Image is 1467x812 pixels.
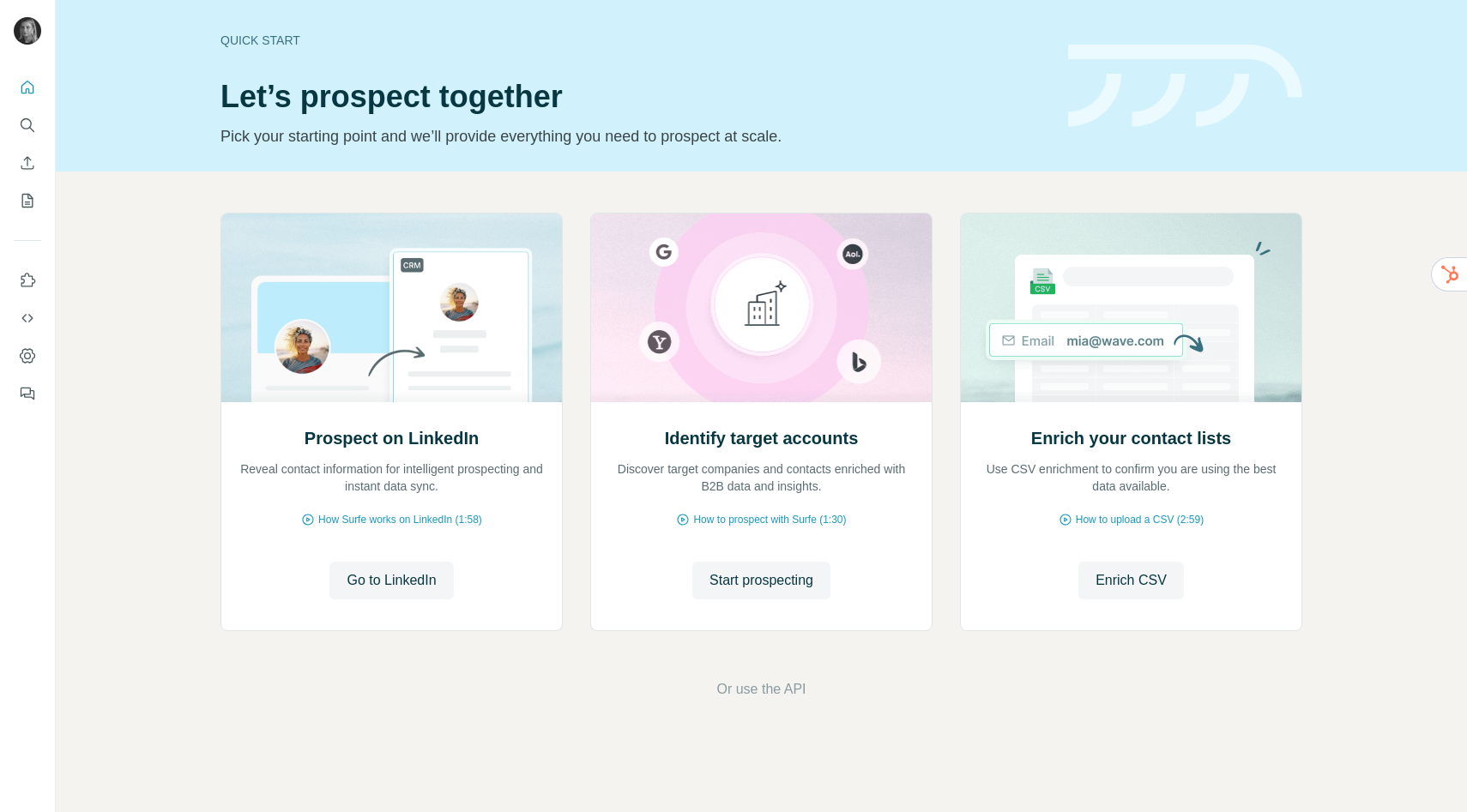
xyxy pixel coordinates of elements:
[590,214,933,402] img: Identify target accounts
[692,562,830,599] button: Start prospecting
[220,214,563,402] img: Prospect on LinkedIn
[305,426,479,450] h2: Prospect on LinkedIn
[1031,426,1231,450] h2: Enrich your contact lists
[1096,570,1167,591] span: Enrich CSV
[14,72,41,103] button: Quick start
[14,17,41,45] img: Avatar
[1078,562,1184,599] button: Enrich CSV
[14,303,41,334] button: Use Surfe API
[318,512,482,527] span: How Surfe works on LinkedIn (1:58)
[960,214,1302,402] img: Enrich your contact lists
[978,460,1284,495] p: Use CSV enrichment to confirm you are using the best data available.
[14,110,41,141] button: Search
[608,460,915,495] p: Discover target companies and contacts enriched with B2B data and insights.
[14,147,41,178] button: Enrich CSV
[1068,45,1302,128] img: banner
[716,679,806,700] button: Or use the API
[14,265,41,296] button: Use Surfe on LinkedIn
[238,460,545,495] p: Reveal contact information for intelligent prospecting and instant data sync.
[1076,512,1204,527] span: How to upload a CSV (2:59)
[693,512,846,527] span: How to prospect with Surfe (1:30)
[220,80,1047,114] h1: Let’s prospect together
[347,570,436,591] span: Go to LinkedIn
[709,570,813,591] span: Start prospecting
[14,340,41,371] button: Dashboard
[665,426,859,450] h2: Identify target accounts
[14,378,41,409] button: Feedback
[220,32,1047,49] div: Quick start
[220,124,1047,148] p: Pick your starting point and we’ll provide everything you need to prospect at scale.
[14,185,41,216] button: My lists
[329,562,453,599] button: Go to LinkedIn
